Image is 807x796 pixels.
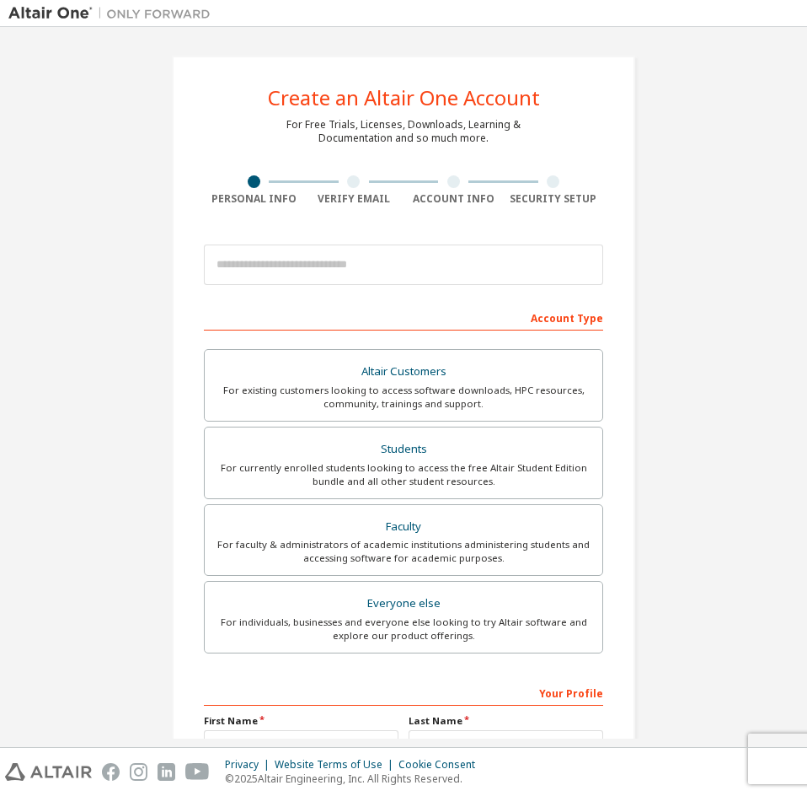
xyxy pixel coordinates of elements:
[215,384,592,411] div: For existing customers looking to access software downloads, HPC resources, community, trainings ...
[215,616,592,643] div: For individuals, businesses and everyone else looking to try Altair software and explore our prod...
[286,118,521,145] div: For Free Trials, Licenses, Downloads, Learning & Documentation and so much more.
[268,88,540,108] div: Create an Altair One Account
[8,5,219,22] img: Altair One
[158,763,175,781] img: linkedin.svg
[185,763,210,781] img: youtube.svg
[215,360,592,384] div: Altair Customers
[398,758,485,772] div: Cookie Consent
[304,192,404,206] div: Verify Email
[215,592,592,616] div: Everyone else
[409,714,603,728] label: Last Name
[275,758,398,772] div: Website Terms of Use
[403,192,504,206] div: Account Info
[225,758,275,772] div: Privacy
[204,679,603,706] div: Your Profile
[215,515,592,539] div: Faculty
[215,438,592,461] div: Students
[504,192,604,206] div: Security Setup
[215,461,592,488] div: For currently enrolled students looking to access the free Altair Student Edition bundle and all ...
[5,763,92,781] img: altair_logo.svg
[130,763,147,781] img: instagram.svg
[215,538,592,565] div: For faculty & administrators of academic institutions administering students and accessing softwa...
[204,714,398,728] label: First Name
[204,304,603,331] div: Account Type
[204,192,304,206] div: Personal Info
[102,763,120,781] img: facebook.svg
[225,772,485,786] p: © 2025 Altair Engineering, Inc. All Rights Reserved.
